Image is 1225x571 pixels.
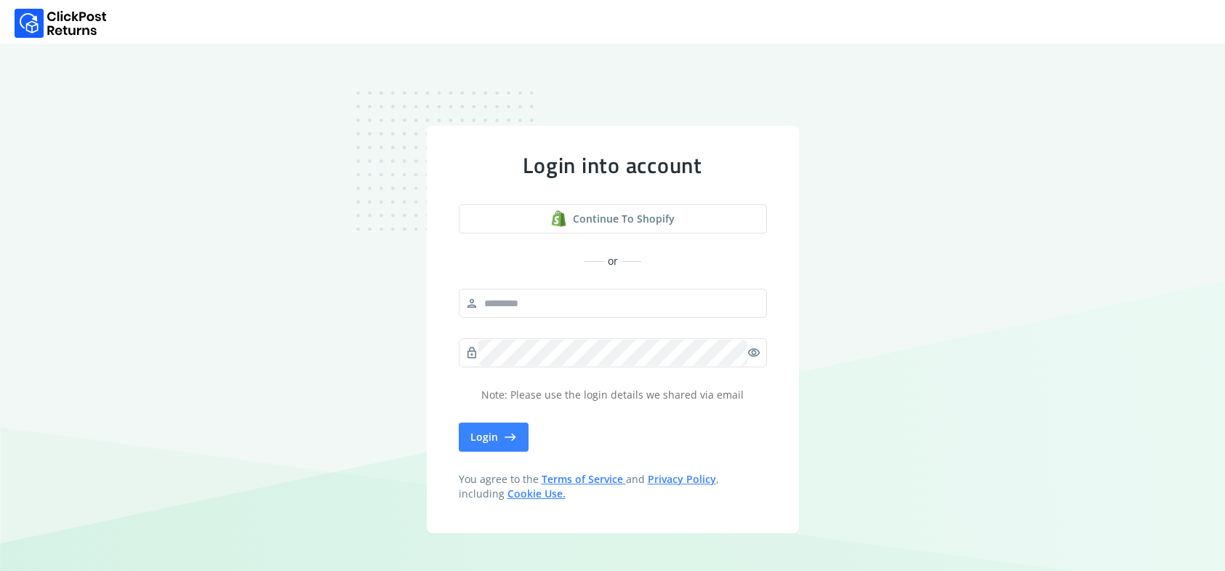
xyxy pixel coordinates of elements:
span: You agree to the and , including [459,472,767,501]
a: Privacy Policy [648,472,716,486]
img: Logo [15,9,107,38]
button: Continue to shopify [459,204,767,233]
div: Login into account [459,152,767,178]
p: Note: Please use the login details we shared via email [459,388,767,402]
a: Terms of Service [542,472,626,486]
button: Login east [459,423,529,452]
span: Continue to shopify [573,212,675,226]
span: east [504,427,517,447]
img: shopify logo [550,210,567,227]
div: or [459,254,767,268]
span: lock [465,343,478,363]
a: Cookie Use. [507,487,566,500]
span: visibility [747,343,760,363]
span: person [465,293,478,314]
a: shopify logoContinue to shopify [459,204,767,233]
